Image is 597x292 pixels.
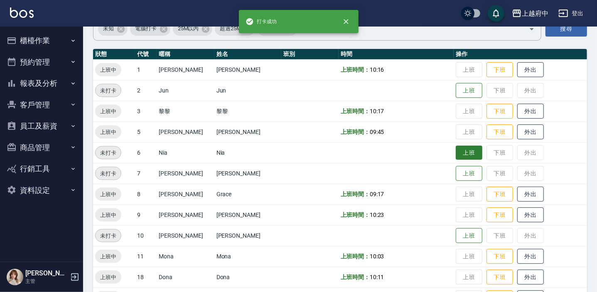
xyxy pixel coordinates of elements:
span: 上班中 [95,66,121,74]
td: 11 [135,246,157,267]
span: 電腦打卡 [130,24,162,33]
button: 下班 [486,207,513,223]
td: [PERSON_NAME] [214,59,281,80]
button: 報表及分析 [3,73,80,94]
button: 外出 [517,124,544,140]
th: 狀態 [93,49,135,60]
p: 主管 [25,277,68,285]
td: 1 [135,59,157,80]
td: 3 [135,101,157,122]
th: 時間 [339,49,454,60]
th: 代號 [135,49,157,60]
h5: [PERSON_NAME] [25,269,68,277]
img: Logo [10,7,34,18]
b: 上班時間： [341,191,370,197]
b: 上班時間： [341,66,370,73]
button: 客戶管理 [3,94,80,116]
button: 下班 [486,249,513,264]
button: 櫃檯作業 [3,30,80,51]
span: 超過25M [215,24,246,33]
span: 10:03 [370,253,384,260]
td: Nia [157,142,214,163]
button: 登出 [555,6,587,21]
button: 員工及薪資 [3,115,80,137]
button: save [488,5,504,22]
td: Dona [214,267,281,287]
span: 未打卡 [96,148,121,157]
span: 未打卡 [96,231,121,240]
td: [PERSON_NAME] [157,59,214,80]
td: Dona [157,267,214,287]
button: close [337,12,355,31]
td: [PERSON_NAME] [157,225,214,246]
td: [PERSON_NAME] [157,184,214,204]
span: 上班中 [95,107,121,116]
b: 上班時間： [341,253,370,260]
b: 上班時間： [341,274,370,280]
td: 黎黎 [157,101,214,122]
span: 10:23 [370,212,384,218]
th: 班別 [281,49,339,60]
td: [PERSON_NAME] [214,163,281,184]
td: [PERSON_NAME] [157,204,214,225]
button: 外出 [517,249,544,264]
td: Grace [214,184,281,204]
th: 暱稱 [157,49,214,60]
td: [PERSON_NAME] [214,204,281,225]
button: 下班 [486,62,513,78]
span: 25M以內 [173,24,204,33]
span: 未打卡 [96,86,121,95]
td: Mona [157,246,214,267]
b: 上班時間： [341,129,370,135]
span: 打卡成功 [246,17,277,26]
b: 上班時間： [341,212,370,218]
button: 搜尋 [545,21,587,36]
td: [PERSON_NAME] [157,122,214,142]
button: 資料設定 [3,180,80,201]
span: 上班中 [95,252,121,261]
td: 黎黎 [214,101,281,122]
td: Jun [214,80,281,101]
button: 行銷工具 [3,158,80,180]
td: [PERSON_NAME] [157,163,214,184]
td: 6 [135,142,157,163]
div: 電腦打卡 [130,22,170,36]
span: 上班中 [95,211,121,219]
td: Nia [214,142,281,163]
span: 上班中 [95,190,121,199]
td: Mona [214,246,281,267]
span: 10:16 [370,66,384,73]
button: 外出 [517,104,544,119]
button: 外出 [517,62,544,78]
button: 下班 [486,270,513,285]
button: 商品管理 [3,137,80,158]
td: 5 [135,122,157,142]
button: 預約管理 [3,51,80,73]
td: [PERSON_NAME] [214,225,281,246]
th: 操作 [454,49,587,60]
div: 上越府中 [522,8,548,19]
button: 上班 [456,228,482,243]
button: 外出 [517,207,544,223]
span: 上班中 [95,128,121,136]
span: 10:11 [370,274,384,280]
button: 外出 [517,270,544,285]
td: 10 [135,225,157,246]
td: 18 [135,267,157,287]
div: 超過25M [215,22,255,36]
td: 7 [135,163,157,184]
div: 25M以內 [173,22,213,36]
b: 上班時間： [341,108,370,114]
button: 下班 [486,187,513,202]
img: Person [7,269,23,285]
input: 篩選條件 [298,22,514,36]
button: 上班 [456,166,482,181]
span: 未知 [98,24,119,33]
span: 09:45 [370,129,384,135]
span: 10:17 [370,108,384,114]
button: 下班 [486,104,513,119]
td: [PERSON_NAME] [214,122,281,142]
button: 外出 [517,187,544,202]
button: 上班 [456,146,482,160]
div: 未知 [98,22,128,36]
